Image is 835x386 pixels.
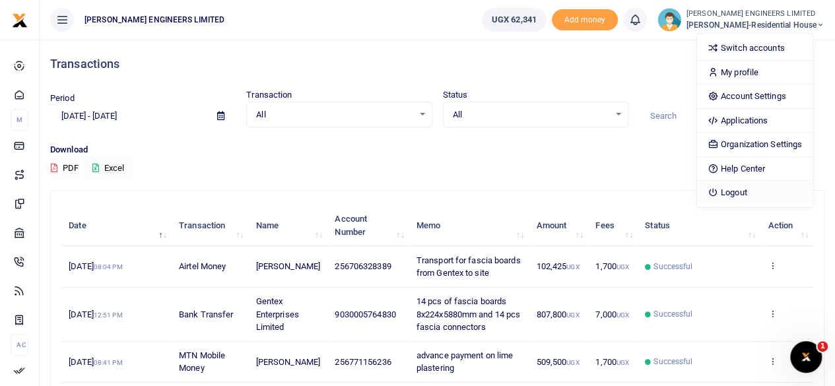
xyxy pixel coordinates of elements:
[697,183,813,202] a: Logout
[529,205,588,246] th: Amount: activate to sort column ascending
[453,108,609,121] span: All
[536,261,579,271] span: 102,425
[335,357,391,367] span: 256771156236
[552,9,618,31] li: Toup your wallet
[697,112,813,130] a: Applications
[477,8,552,32] li: Wallet ballance
[50,105,207,127] input: select period
[566,263,579,271] small: UGX
[697,63,813,82] a: My profile
[617,263,629,271] small: UGX
[697,39,813,57] a: Switch accounts
[443,88,468,102] label: Status
[588,205,638,246] th: Fees: activate to sort column ascending
[697,160,813,178] a: Help Center
[12,15,28,24] a: logo-small logo-large logo-large
[657,8,681,32] img: profile-user
[81,157,135,179] button: Excel
[256,108,413,121] span: All
[417,350,513,373] span: advance payment on lime plastering
[653,356,692,368] span: Successful
[617,311,629,319] small: UGX
[566,359,579,366] small: UGX
[617,359,629,366] small: UGX
[179,309,233,319] span: Bank Transfer
[760,205,813,246] th: Action: activate to sort column ascending
[653,308,692,320] span: Successful
[790,341,822,373] iframe: Intercom live chat
[686,19,824,31] span: [PERSON_NAME]-Residential House
[172,205,249,246] th: Transaction: activate to sort column ascending
[50,157,79,179] button: PDF
[69,357,122,367] span: [DATE]
[69,261,122,271] span: [DATE]
[536,309,579,319] span: 807,800
[686,9,824,20] small: [PERSON_NAME] ENGINEERS LIMITED
[179,350,225,373] span: MTN Mobile Money
[79,14,230,26] span: [PERSON_NAME] ENGINEERS LIMITED
[697,135,813,154] a: Organization Settings
[595,357,629,367] span: 1,700
[179,261,226,271] span: Airtel Money
[256,261,320,271] span: [PERSON_NAME]
[409,205,529,246] th: Memo: activate to sort column ascending
[482,8,547,32] a: UGX 62,341
[566,311,579,319] small: UGX
[639,105,824,127] input: Search
[11,109,28,131] li: M
[69,309,122,319] span: [DATE]
[552,14,618,24] a: Add money
[50,143,824,157] p: Download
[248,205,327,246] th: Name: activate to sort column ascending
[638,205,760,246] th: Status: activate to sort column ascending
[256,296,299,332] span: Gentex Enterprises Limited
[536,357,579,367] span: 509,500
[417,255,521,278] span: Transport for fascia boards from Gentex to site
[552,9,618,31] span: Add money
[595,309,629,319] span: 7,000
[11,334,28,356] li: Ac
[335,261,391,271] span: 256706328389
[94,359,123,366] small: 08:41 PM
[335,309,395,319] span: 9030005764830
[94,311,123,319] small: 12:51 PM
[12,13,28,28] img: logo-small
[657,8,824,32] a: profile-user [PERSON_NAME] ENGINEERS LIMITED [PERSON_NAME]-Residential House
[256,357,320,367] span: [PERSON_NAME]
[61,205,172,246] th: Date: activate to sort column descending
[697,87,813,106] a: Account Settings
[327,205,409,246] th: Account Number: activate to sort column ascending
[246,88,292,102] label: Transaction
[50,57,824,71] h4: Transactions
[595,261,629,271] span: 1,700
[50,92,75,105] label: Period
[94,263,123,271] small: 08:04 PM
[653,261,692,273] span: Successful
[417,296,520,332] span: 14 pcs of fascia boards 8x224x5880mm and 14 pcs fascia connectors
[492,13,537,26] span: UGX 62,341
[817,341,828,352] span: 1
